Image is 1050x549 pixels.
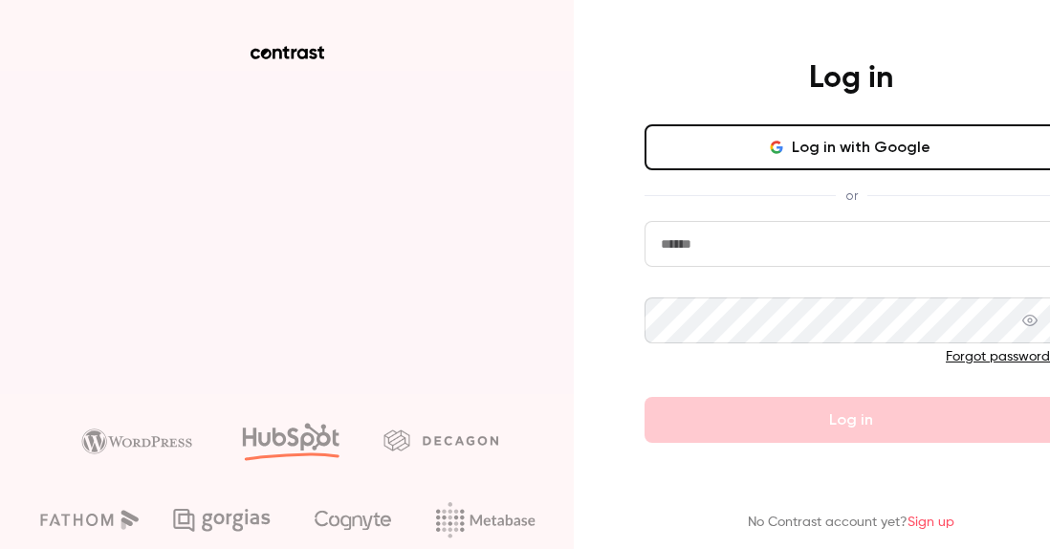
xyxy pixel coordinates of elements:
[748,513,954,533] p: No Contrast account yet?
[908,516,954,529] a: Sign up
[836,186,867,206] span: or
[809,59,893,98] h4: Log in
[383,429,498,450] img: decagon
